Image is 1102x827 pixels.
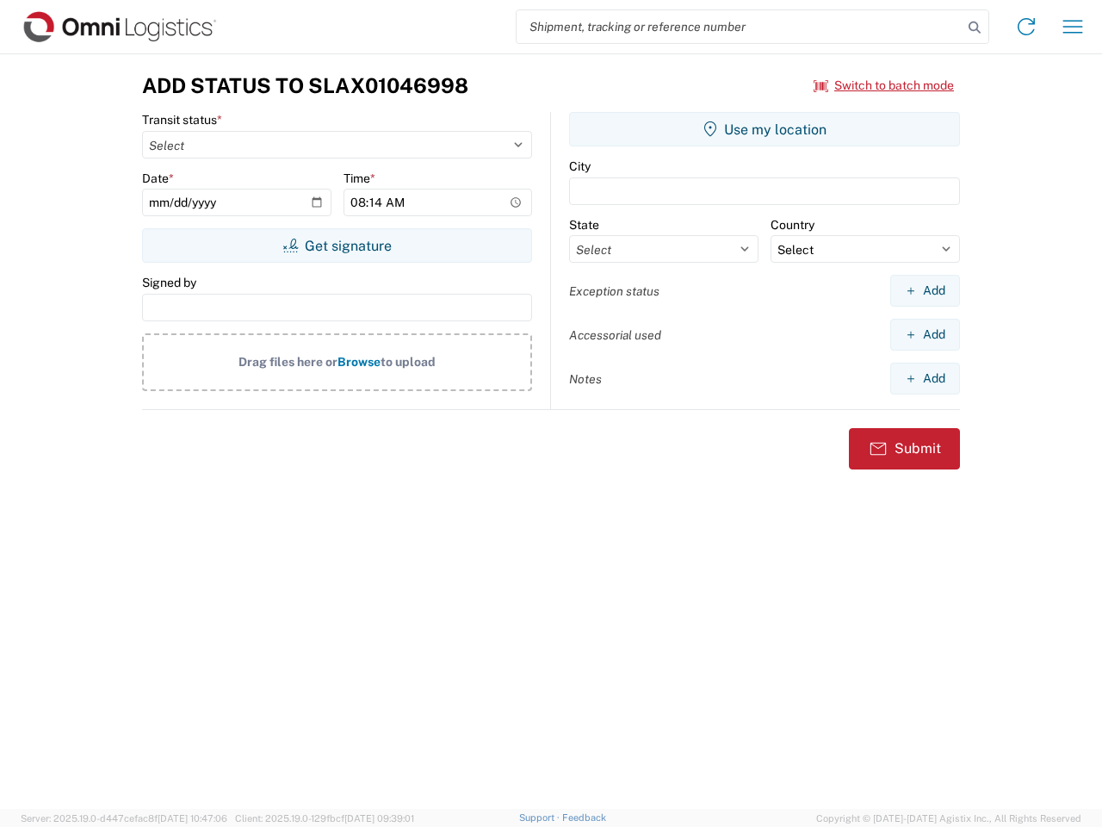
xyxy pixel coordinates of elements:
[569,283,659,299] label: Exception status
[21,813,227,824] span: Server: 2025.19.0-d447cefac8f
[158,813,227,824] span: [DATE] 10:47:06
[142,73,468,98] h3: Add Status to SLAX01046998
[344,171,375,186] label: Time
[337,355,381,369] span: Browse
[569,371,602,387] label: Notes
[381,355,436,369] span: to upload
[344,813,414,824] span: [DATE] 09:39:01
[517,10,963,43] input: Shipment, tracking or reference number
[142,112,222,127] label: Transit status
[890,319,960,351] button: Add
[814,72,954,100] button: Switch to batch mode
[562,812,606,823] a: Feedback
[771,217,814,233] label: Country
[238,355,337,369] span: Drag files here or
[849,428,960,469] button: Submit
[142,171,174,186] label: Date
[142,228,532,263] button: Get signature
[816,811,1081,826] span: Copyright © [DATE]-[DATE] Agistix Inc., All Rights Reserved
[890,363,960,395] button: Add
[569,217,599,233] label: State
[890,275,960,307] button: Add
[519,812,562,823] a: Support
[569,327,661,343] label: Accessorial used
[235,813,414,824] span: Client: 2025.19.0-129fbcf
[142,275,196,290] label: Signed by
[569,112,960,146] button: Use my location
[569,159,591,174] label: City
